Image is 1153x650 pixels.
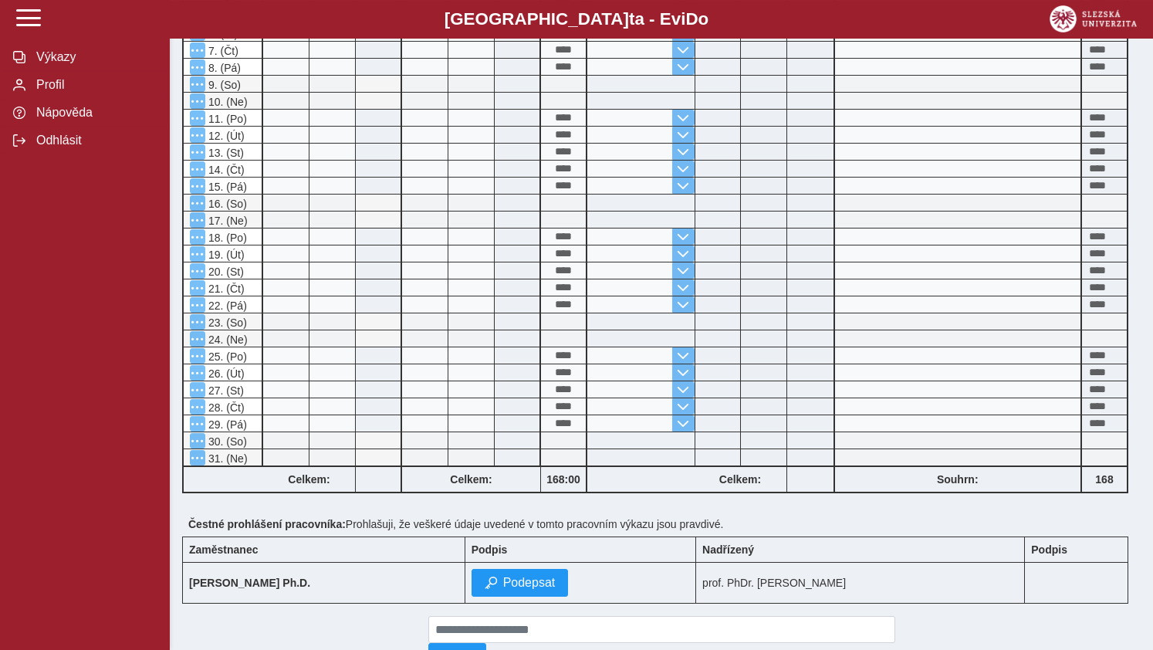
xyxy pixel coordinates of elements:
[205,62,241,74] span: 8. (Pá)
[205,249,245,261] span: 19. (Út)
[32,106,157,120] span: Nápověda
[190,331,205,347] button: Menu
[685,9,698,29] span: D
[190,59,205,75] button: Menu
[937,473,979,486] b: Souhrn:
[190,212,205,228] button: Menu
[205,28,238,40] span: 6. (St)
[32,50,157,64] span: Výkazy
[503,576,556,590] span: Podepsat
[702,543,754,556] b: Nadřízený
[205,266,244,278] span: 20. (St)
[190,365,205,381] button: Menu
[190,297,205,313] button: Menu
[698,9,709,29] span: o
[205,350,247,363] span: 25. (Po)
[46,9,1107,29] b: [GEOGRAPHIC_DATA] a - Evi
[1031,543,1067,556] b: Podpis
[190,433,205,449] button: Menu
[190,195,205,211] button: Menu
[205,147,244,159] span: 13. (St)
[190,93,205,109] button: Menu
[1082,473,1127,486] b: 168
[205,317,247,329] span: 23. (So)
[205,96,248,108] span: 10. (Ne)
[190,280,205,296] button: Menu
[205,130,245,142] span: 12. (Út)
[205,300,247,312] span: 22. (Pá)
[205,215,248,227] span: 17. (Ne)
[205,333,248,346] span: 24. (Ne)
[541,473,586,486] b: 168:00
[205,283,245,295] span: 21. (Čt)
[205,113,247,125] span: 11. (Po)
[205,45,238,57] span: 7. (Čt)
[190,348,205,364] button: Menu
[182,512,1141,537] div: Prohlašuji, že veškeré údaje uvedené v tomto pracovním výkazu jsou pravdivé.
[472,569,569,597] button: Podepsat
[190,178,205,194] button: Menu
[1050,5,1137,32] img: logo_web_su.png
[190,127,205,143] button: Menu
[205,384,244,397] span: 27. (St)
[205,452,248,465] span: 31. (Ne)
[205,164,245,176] span: 14. (Čt)
[696,563,1025,604] td: prof. PhDr. [PERSON_NAME]
[190,416,205,432] button: Menu
[32,78,157,92] span: Profil
[205,181,247,193] span: 15. (Pá)
[695,473,786,486] b: Celkem:
[190,263,205,279] button: Menu
[190,76,205,92] button: Menu
[472,543,508,556] b: Podpis
[188,518,346,530] b: Čestné prohlášení pracovníka:
[263,473,355,486] b: Celkem:
[190,42,205,58] button: Menu
[629,9,634,29] span: t
[205,367,245,380] span: 26. (Út)
[190,229,205,245] button: Menu
[205,401,245,414] span: 28. (Čt)
[189,577,310,589] b: [PERSON_NAME] Ph.D.
[32,134,157,147] span: Odhlásit
[205,435,247,448] span: 30. (So)
[205,418,247,431] span: 29. (Pá)
[190,246,205,262] button: Menu
[190,314,205,330] button: Menu
[190,110,205,126] button: Menu
[402,473,540,486] b: Celkem:
[205,198,247,210] span: 16. (So)
[190,450,205,465] button: Menu
[205,232,247,244] span: 18. (Po)
[189,543,258,556] b: Zaměstnanec
[190,161,205,177] button: Menu
[190,382,205,398] button: Menu
[190,399,205,415] button: Menu
[190,144,205,160] button: Menu
[205,79,241,91] span: 9. (So)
